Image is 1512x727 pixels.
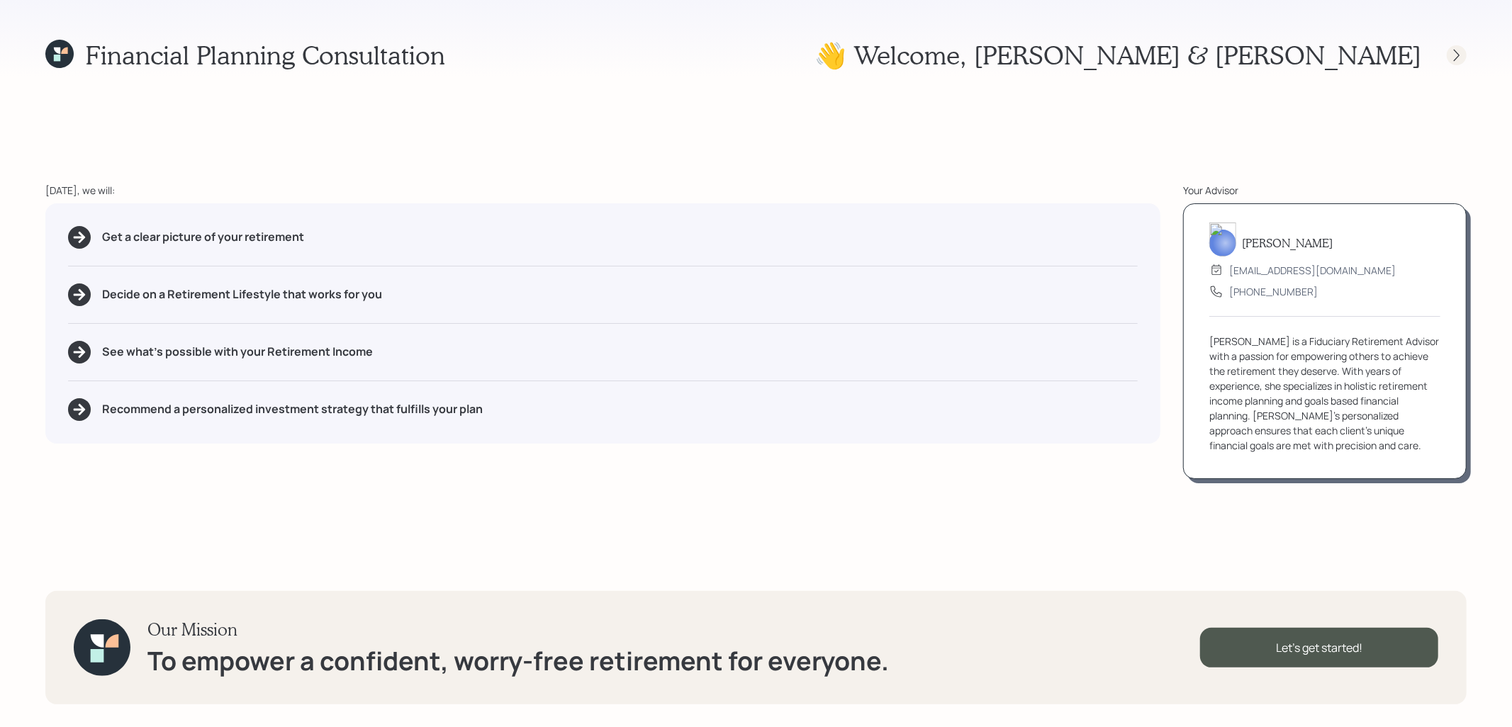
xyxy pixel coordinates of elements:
[102,402,483,416] h5: Recommend a personalized investment strategy that fulfills your plan
[1209,222,1236,257] img: treva-nostdahl-headshot.png
[147,646,889,676] h1: To empower a confident, worry-free retirement for everyone.
[1183,183,1467,198] div: Your Advisor
[102,288,382,301] h5: Decide on a Retirement Lifestyle that works for you
[1229,284,1318,299] div: [PHONE_NUMBER]
[1229,263,1396,278] div: [EMAIL_ADDRESS][DOMAIN_NAME]
[102,345,373,359] h5: See what's possible with your Retirement Income
[45,183,1160,198] div: [DATE], we will:
[102,230,304,244] h5: Get a clear picture of your retirement
[814,40,1421,70] h1: 👋 Welcome , [PERSON_NAME] & [PERSON_NAME]
[85,40,445,70] h1: Financial Planning Consultation
[1209,334,1440,453] div: [PERSON_NAME] is a Fiduciary Retirement Advisor with a passion for empowering others to achieve t...
[1242,236,1333,249] h5: [PERSON_NAME]
[147,619,889,640] h3: Our Mission
[1200,628,1438,667] div: Let's get started!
